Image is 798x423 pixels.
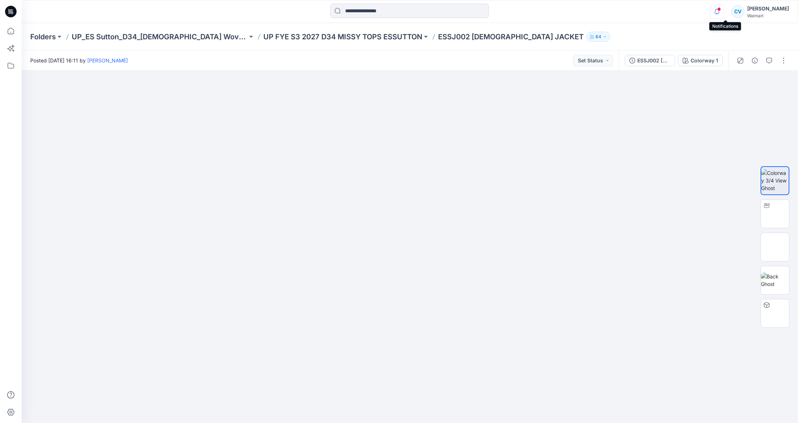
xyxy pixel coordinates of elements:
[761,169,789,192] img: Colorway 3/4 View Ghost
[761,273,789,288] img: Back Ghost
[625,55,675,66] button: ESSJ002 [DEMOGRAPHIC_DATA] JACKET
[30,32,56,42] a: Folders
[87,57,128,63] a: [PERSON_NAME]
[587,32,610,42] button: 64
[747,13,789,18] div: Walmart
[72,32,248,42] a: UP_ES Sutton_D34_[DEMOGRAPHIC_DATA] Woven Tops
[731,5,744,18] div: CV
[691,57,718,65] div: Colorway 1
[749,55,761,66] button: Details
[747,4,789,13] div: [PERSON_NAME]
[263,32,422,42] a: UP FYE S3 2027 D34 MISSY TOPS ESSUTTON
[438,32,584,42] p: ESSJ002 [DEMOGRAPHIC_DATA] JACKET
[30,57,128,64] span: Posted [DATE] 16:11 by
[596,33,601,41] p: 64
[637,57,670,65] div: ESSJ002 [DEMOGRAPHIC_DATA] JACKET
[678,55,723,66] button: Colorway 1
